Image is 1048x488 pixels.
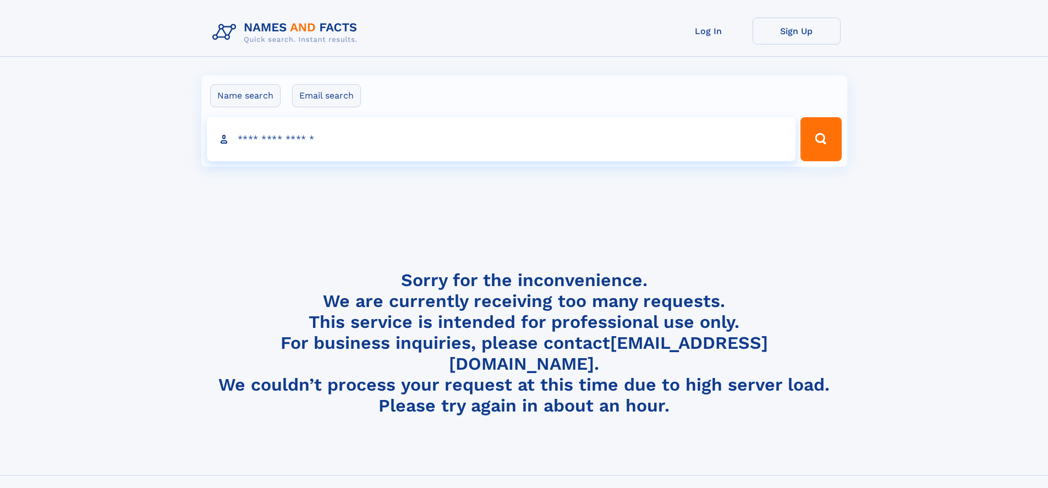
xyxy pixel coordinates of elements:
[753,18,841,45] a: Sign Up
[207,117,796,161] input: search input
[208,270,841,416] h4: Sorry for the inconvenience. We are currently receiving too many requests. This service is intend...
[208,18,366,47] img: Logo Names and Facts
[665,18,753,45] a: Log In
[449,332,768,374] a: [EMAIL_ADDRESS][DOMAIN_NAME]
[292,84,361,107] label: Email search
[210,84,281,107] label: Name search
[800,117,841,161] button: Search Button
